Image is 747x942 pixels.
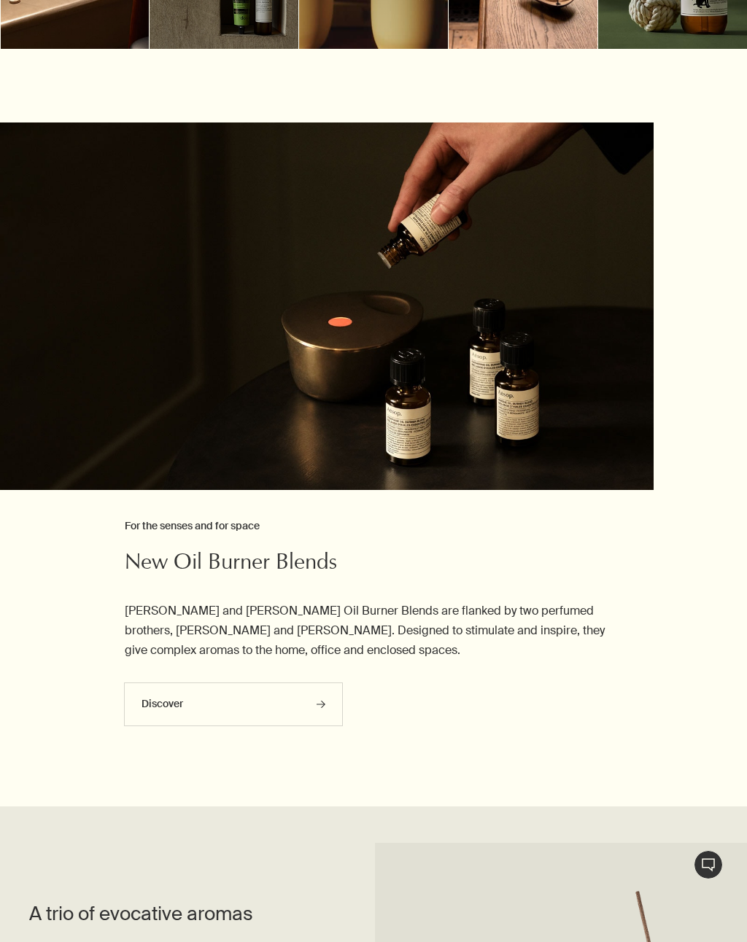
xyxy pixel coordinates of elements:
[124,682,343,726] a: Discover
[29,901,348,927] h2: A trio of evocative aromas
[125,550,623,579] h2: New Oil Burner Blends
[125,518,623,535] h3: For the senses and for space
[694,850,723,879] button: Live Assistance
[125,601,623,661] p: [PERSON_NAME] and [PERSON_NAME] Oil Burner Blends are flanked by two perfumed brothers, [PERSON_N...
